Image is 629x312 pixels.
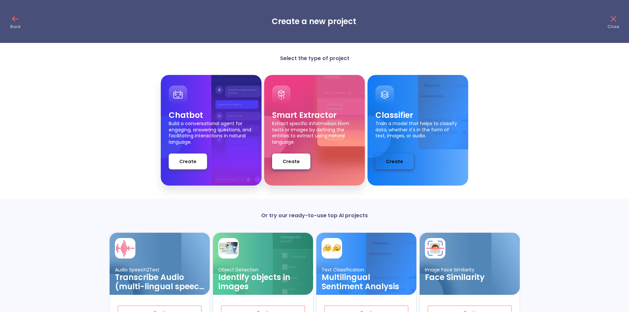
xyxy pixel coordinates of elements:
h3: Transcribe Audio (multi-lingual speech recognition) [115,273,204,291]
p: Extract specific information from texts or images by defining the entities to extract using natur... [272,121,357,144]
span: Create [386,157,403,166]
img: card avatar [426,239,444,258]
img: card ellipse [110,254,154,295]
h3: Identify objects in images [218,273,308,291]
button: Create [169,154,207,169]
p: Audio Speech2Text [115,267,204,273]
h3: Face Similarity [425,273,514,282]
span: Create [179,157,196,166]
img: card avatar [323,239,341,258]
p: Select the type of project [249,55,381,62]
p: Object Detection [218,267,308,273]
p: Back [10,24,20,29]
img: card avatar [116,239,134,258]
button: Create [272,154,310,169]
p: Classifier [375,110,460,121]
p: Train a model that helps to classify data, whether it's in the form of text, images, or audio. [375,121,460,144]
p: Image Face Similarity [425,267,514,273]
img: card avatar [219,239,238,258]
h3: Multilingual Sentiment Analysis [322,273,411,291]
p: Chatbot [169,110,254,121]
h3: Create a new project [272,17,356,26]
p: Smart Extractor [272,110,357,121]
p: Text Classification [322,267,411,273]
p: Close [608,24,619,29]
span: Create [283,157,300,166]
button: Create [375,154,414,169]
p: Build a conversational agent for engaging, answering questions, and facilitating interactions in ... [169,121,254,144]
img: card background [366,233,416,306]
img: card ellipse [420,254,464,295]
